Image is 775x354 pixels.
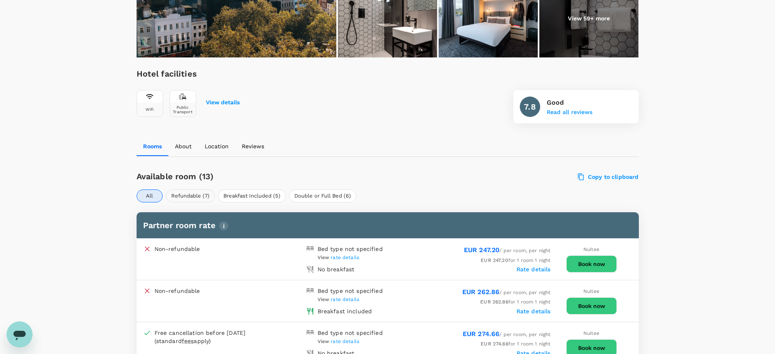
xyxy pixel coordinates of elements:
button: Double or Full Bed (6) [289,189,356,202]
p: Reviews [242,142,264,150]
p: Rooms [143,142,162,150]
span: fees [182,338,194,344]
span: Nuitee [583,246,599,252]
div: Free cancellation before [DATE] (standard apply) [155,329,265,345]
div: Bed type not specified [318,245,383,253]
p: Non-refundable [155,245,200,253]
h6: 7.8 [524,100,535,113]
span: Nuitee [583,330,599,336]
button: View details [206,99,240,106]
span: EUR 247.20 [464,246,500,254]
span: View [318,339,360,344]
p: Good [547,98,592,108]
button: Refundable (7) [166,189,215,202]
span: rate details [331,255,359,260]
span: EUR 262.86 [480,299,508,305]
label: Rate details [517,266,551,273]
div: Public Transport [172,105,194,114]
p: Location [205,142,229,150]
img: info-tooltip-icon [219,221,228,231]
span: EUR 247.20 [481,257,508,263]
img: double-bed-icon [306,287,314,295]
span: / per room, per night [462,290,551,295]
button: Breakfast Included (5) [218,189,286,202]
div: Bed type not specified [318,287,383,295]
button: All [137,189,163,202]
span: View [318,297,360,302]
span: for 1 room 1 night [480,299,550,305]
span: Nuitee [583,288,599,294]
div: Wifi [146,107,154,112]
span: / per room, per night [464,248,551,253]
div: Breakfast included [318,307,372,315]
iframe: Button to launch messaging window [7,321,33,347]
label: Rate details [517,308,551,314]
p: About [175,142,192,150]
p: View 59+ more [568,14,610,22]
span: View [318,255,360,260]
span: rate details [331,297,359,302]
p: Non-refundable [155,287,200,295]
img: double-bed-icon [306,245,314,253]
button: Book now [566,255,617,273]
h6: Available room (13) [137,170,428,183]
span: / per room, per night [463,332,551,337]
h6: Partner room rate [143,219,632,232]
label: Copy to clipboard [578,173,639,180]
div: Bed type not specified [318,329,383,337]
h6: Hotel facilities [137,67,240,80]
span: EUR 262.86 [462,288,500,296]
span: EUR 274.66 [463,330,500,338]
button: Read all reviews [547,109,592,116]
div: No breakfast [318,265,355,273]
span: rate details [331,339,359,344]
button: Book now [566,297,617,314]
img: double-bed-icon [306,329,314,337]
span: EUR 274.66 [481,341,508,347]
span: for 1 room 1 night [481,341,550,347]
span: for 1 room 1 night [481,257,550,263]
